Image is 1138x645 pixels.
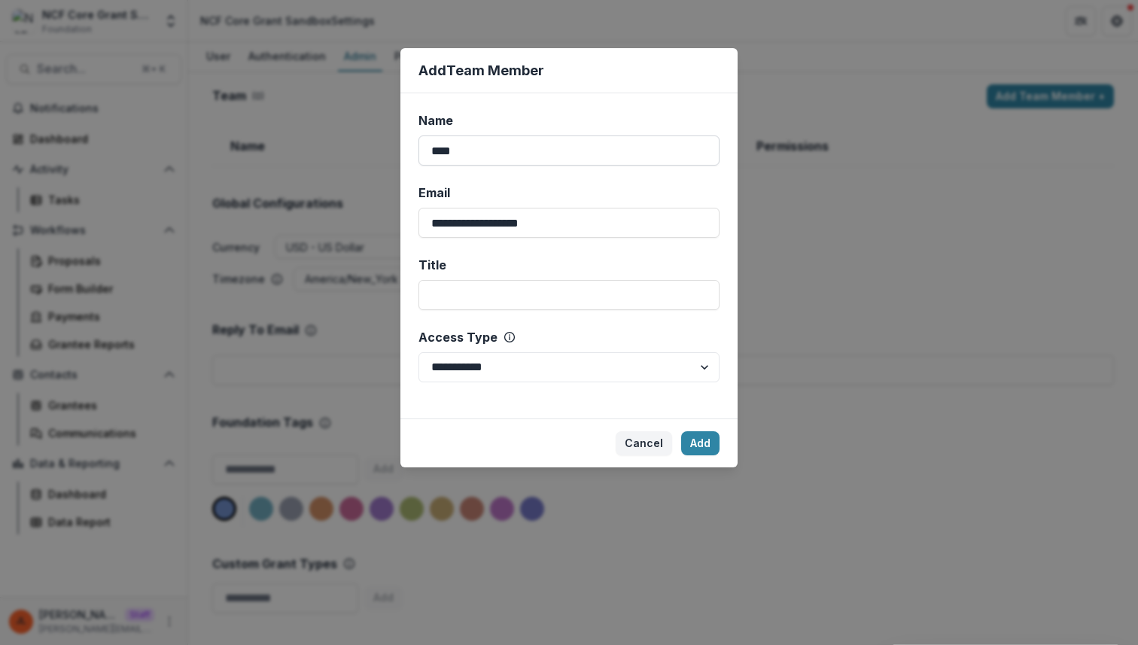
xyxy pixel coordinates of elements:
span: Name [418,111,453,129]
span: Email [418,184,450,202]
button: Cancel [616,431,672,455]
span: Access Type [418,328,497,346]
header: Add Team Member [400,48,738,93]
span: Title [418,256,446,274]
button: Add [681,431,720,455]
